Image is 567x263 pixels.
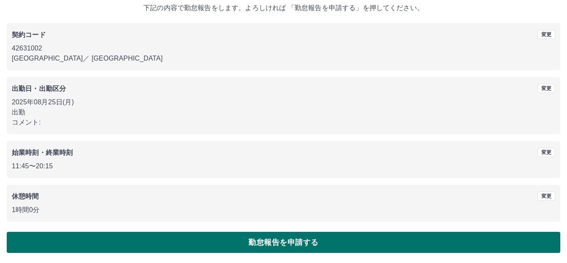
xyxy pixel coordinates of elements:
[538,191,555,201] button: 変更
[538,84,555,93] button: 変更
[538,30,555,39] button: 変更
[12,193,39,200] b: 休憩時間
[12,97,555,107] p: 2025年08月25日(月)
[7,3,560,13] p: 下記の内容で勤怠報告をします。よろしければ 「勤怠報告を申請する」を押してください。
[12,161,555,171] p: 11:45 〜 20:15
[538,148,555,157] button: 変更
[7,232,560,253] button: 勤怠報告を申請する
[12,205,555,215] p: 1時間0分
[12,107,555,117] p: 出勤
[12,53,555,64] p: [GEOGRAPHIC_DATA] ／ [GEOGRAPHIC_DATA]
[12,149,73,156] b: 始業時刻・終業時刻
[12,117,555,128] p: コメント:
[12,43,555,53] p: 42631002
[12,31,46,38] b: 契約コード
[12,85,66,92] b: 出勤日・出勤区分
